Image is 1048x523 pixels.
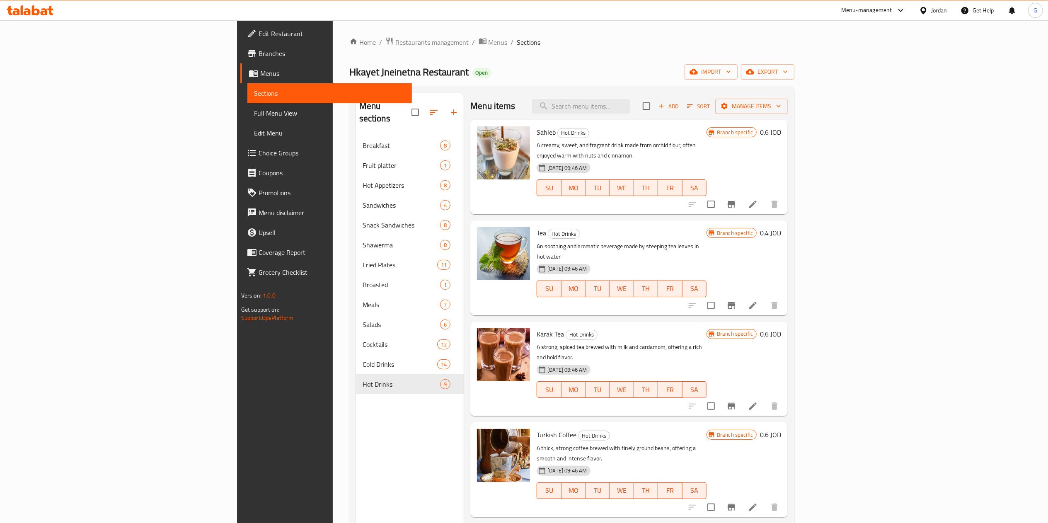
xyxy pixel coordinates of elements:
button: SU [537,381,561,398]
span: 7 [440,301,450,309]
span: Hot Drinks [566,330,597,339]
span: Open [472,69,491,76]
button: SU [537,179,561,196]
span: Menu disclaimer [259,208,405,218]
button: SU [537,482,561,499]
button: WE [610,381,634,398]
span: Tea [537,227,546,239]
input: search [532,99,630,114]
span: Hot Drinks [548,229,579,239]
div: items [440,220,450,230]
a: Edit menu item [748,401,758,411]
span: 8 [440,241,450,249]
span: Snack Sandwiches [363,220,440,230]
button: Add [655,100,682,113]
button: TH [634,179,658,196]
button: delete [765,497,784,517]
span: SA [686,182,703,194]
span: Coupons [259,168,405,178]
span: Edit Restaurant [259,29,405,39]
nav: Menu sections [356,132,464,397]
span: MO [565,182,582,194]
span: Hot Drinks [558,128,589,138]
span: Branch specific [714,330,756,338]
span: 8 [440,182,450,189]
button: TH [634,281,658,297]
span: SU [540,384,558,396]
a: Full Menu View [247,103,412,123]
div: items [440,379,450,389]
span: Menus [260,68,405,78]
span: Manage items [722,101,781,111]
span: Karak Tea [537,328,564,340]
span: SA [686,484,703,496]
span: [DATE] 09:46 AM [544,467,590,475]
button: TU [586,281,610,297]
button: delete [765,295,784,315]
span: Branch specific [714,431,756,439]
span: Sort sections [424,102,444,122]
span: Grocery Checklist [259,267,405,277]
span: Hot Drinks [578,431,610,441]
span: FR [661,182,679,194]
button: Branch-specific-item [721,396,741,416]
div: Hot Appetizers [363,180,440,190]
span: TH [637,484,655,496]
span: Fruit platter [363,160,440,170]
button: WE [610,281,634,297]
button: SA [683,482,707,499]
span: Branch specific [714,229,756,237]
button: MO [562,381,586,398]
span: SU [540,182,558,194]
a: Edit menu item [748,300,758,310]
div: Jordan [931,6,947,15]
span: Select to update [702,297,720,314]
nav: breadcrumb [349,37,795,48]
div: items [440,280,450,290]
div: Shawerma [363,240,440,250]
div: Hot Drinks9 [356,374,464,394]
span: 4 [440,201,450,209]
p: A strong, spiced tea brewed with milk and cardamom, offering a rich and bold flavor. [537,342,707,363]
span: TU [589,182,606,194]
span: 1 [440,281,450,289]
span: Cold Drinks [363,359,437,369]
a: Menus [240,63,412,83]
p: An soothing and aromatic beverage made by steeping tea leaves in hot water [537,241,707,262]
a: Sections [247,83,412,103]
button: SA [683,179,707,196]
button: SU [537,281,561,297]
span: 8 [440,142,450,150]
img: Tea [477,227,530,280]
a: Edit Restaurant [240,24,412,44]
div: Hot Drinks [548,229,580,239]
div: Broasted1 [356,275,464,295]
a: Promotions [240,183,412,203]
div: items [440,320,450,329]
span: 1.0.0 [263,290,276,301]
span: Turkish Coffee [537,429,576,441]
span: WE [613,182,630,194]
span: [DATE] 09:46 AM [544,265,590,273]
a: Menu disclaimer [240,203,412,223]
span: Branch specific [714,128,756,136]
span: export [748,67,788,77]
span: Meals [363,300,440,310]
span: 1 [440,162,450,169]
span: Breakfast [363,140,440,150]
span: FR [661,484,679,496]
span: Select all sections [407,104,424,121]
div: Cold Drinks14 [356,354,464,374]
button: export [741,64,794,80]
img: Sahleb [477,126,530,179]
span: TU [589,283,606,295]
img: Turkish Coffee [477,429,530,482]
span: Get support on: [241,304,279,315]
span: Salads [363,320,440,329]
a: Support.OpsPlatform [241,312,294,323]
button: TU [586,179,610,196]
span: Hot Drinks [363,379,440,389]
a: Edit menu item [748,199,758,209]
